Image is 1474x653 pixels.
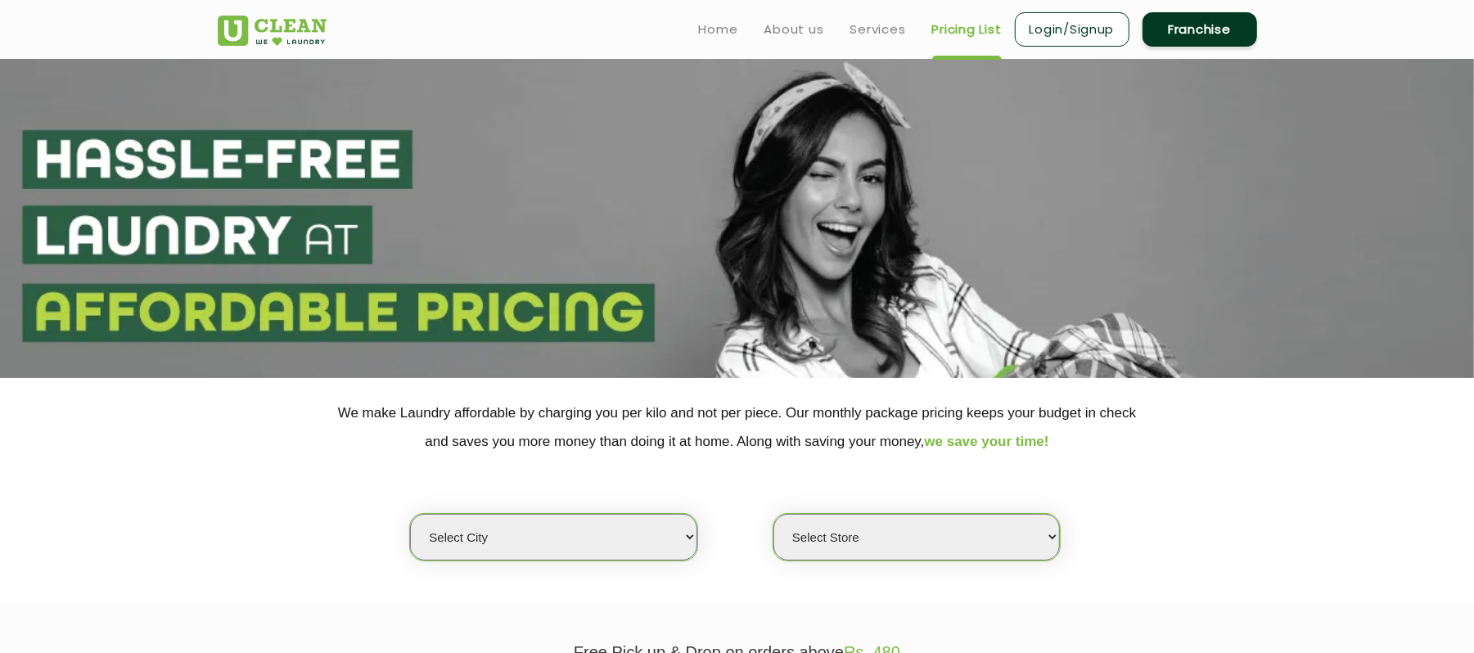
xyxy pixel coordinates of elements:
[850,20,906,39] a: Services
[1015,12,1129,47] a: Login/Signup
[1143,12,1257,47] a: Franchise
[925,434,1049,449] span: we save your time!
[932,20,1002,39] a: Pricing List
[699,20,738,39] a: Home
[218,399,1257,456] p: We make Laundry affordable by charging you per kilo and not per piece. Our monthly package pricin...
[218,16,327,46] img: UClean Laundry and Dry Cleaning
[764,20,824,39] a: About us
